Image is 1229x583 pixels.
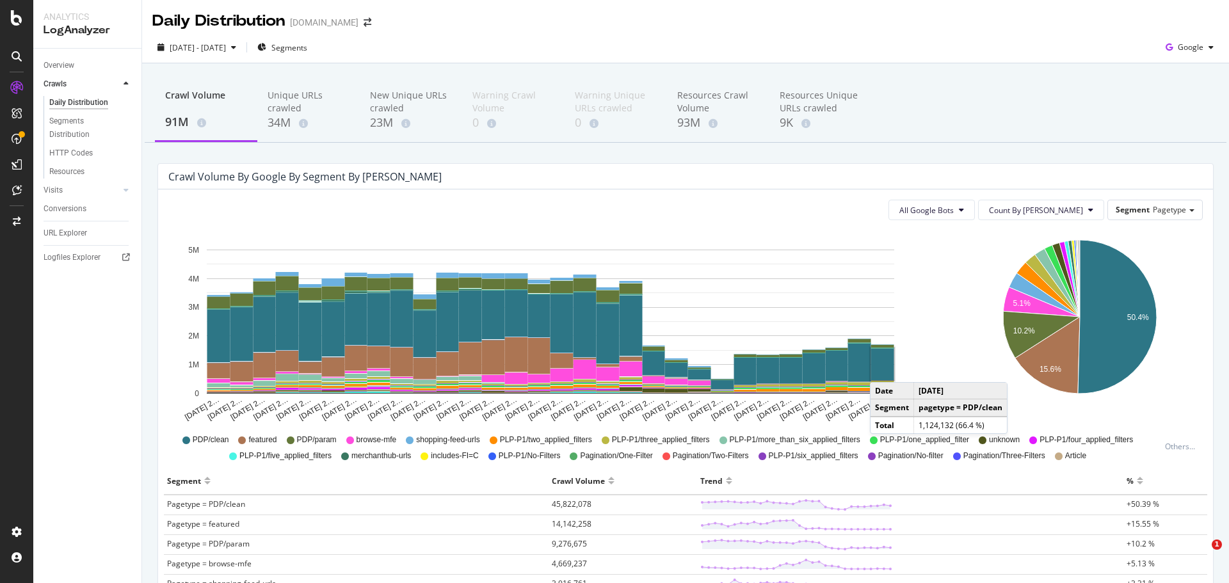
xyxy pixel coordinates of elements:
[290,16,358,29] div: [DOMAIN_NAME]
[959,230,1201,422] svg: A chart.
[49,147,133,160] a: HTTP Codes
[1013,327,1034,336] text: 10.2%
[1178,42,1203,52] span: Google
[44,77,67,91] div: Crawls
[612,435,710,445] span: PLP-P1/three_applied_filters
[152,37,241,58] button: [DATE] - [DATE]
[351,451,411,461] span: merchanthub-urls
[730,435,860,445] span: PLP-P1/more_than_six_applied_filters
[239,451,332,461] span: PLP-P1/five_applied_filters
[170,42,226,53] span: [DATE] - [DATE]
[1116,204,1150,215] span: Segment
[248,435,277,445] span: featured
[677,89,759,115] div: Resources Crawl Volume
[44,251,100,264] div: Logfiles Explorer
[1127,518,1159,529] span: +15.55 %
[871,399,914,417] td: Segment
[49,96,108,109] div: Daily Distribution
[914,383,1008,399] td: [DATE]
[49,165,84,179] div: Resources
[1127,538,1155,549] span: +10.2 %
[364,18,371,27] div: arrow-right-arrow-left
[1039,365,1061,374] text: 15.6%
[914,399,1008,417] td: pagetype = PDP/clean
[252,37,312,58] button: Segments
[165,114,247,131] div: 91M
[188,246,199,255] text: 5M
[1185,539,1216,570] iframe: Intercom live chat
[552,470,605,491] div: Crawl Volume
[673,451,749,461] span: Pagination/Two-Filters
[1153,204,1186,215] span: Pagetype
[1065,451,1086,461] span: Article
[49,115,120,141] div: Segments Distribution
[1013,299,1031,308] text: 5.1%
[188,331,199,340] text: 2M
[700,470,723,491] div: Trend
[168,170,442,183] div: Crawl Volume by google by Segment by [PERSON_NAME]
[49,96,133,109] a: Daily Distribution
[500,435,592,445] span: PLP-P1/two_applied_filters
[44,184,120,197] a: Visits
[44,202,133,216] a: Conversions
[780,89,862,115] div: Resources Unique URLs crawled
[49,165,133,179] a: Resources
[188,275,199,284] text: 4M
[370,89,452,115] div: New Unique URLs crawled
[44,227,87,240] div: URL Explorer
[580,451,652,461] span: Pagination/One-Filter
[44,184,63,197] div: Visits
[989,205,1083,216] span: Count By Day
[499,451,561,461] span: PLP-P1/No-Filters
[878,451,944,461] span: Pagination/No-filter
[575,115,657,131] div: 0
[871,417,914,433] td: Total
[44,77,120,91] a: Crawls
[1165,441,1201,452] div: Others...
[1161,37,1219,58] button: Google
[769,451,858,461] span: PLP-P1/six_applied_filters
[49,147,93,160] div: HTTP Codes
[472,89,554,115] div: Warning Crawl Volume
[168,230,932,422] svg: A chart.
[780,115,862,131] div: 9K
[1127,558,1155,569] span: +5.13 %
[575,89,657,115] div: Warning Unique URLs crawled
[370,115,452,131] div: 23M
[188,303,199,312] text: 3M
[880,435,969,445] span: PLP-P1/one_applied_filter
[152,10,285,32] div: Daily Distribution
[416,435,479,445] span: shopping-feed-urls
[167,518,239,529] span: Pagetype = featured
[44,10,131,23] div: Analytics
[44,251,133,264] a: Logfiles Explorer
[1127,470,1134,491] div: %
[195,389,199,398] text: 0
[268,89,349,115] div: Unique URLs crawled
[871,383,914,399] td: Date
[188,360,199,369] text: 1M
[165,89,247,113] div: Crawl Volume
[271,42,307,53] span: Segments
[1040,435,1133,445] span: PLP-P1/four_applied_filters
[552,499,591,509] span: 45,822,078
[552,558,587,569] span: 4,669,237
[677,115,759,131] div: 93M
[44,59,74,72] div: Overview
[1212,539,1222,550] span: 1
[888,200,975,220] button: All Google Bots
[297,435,337,445] span: PDP/param
[472,115,554,131] div: 0
[167,538,250,549] span: Pagetype = PDP/param
[44,202,86,216] div: Conversions
[552,518,591,529] span: 14,142,258
[989,435,1020,445] span: unknown
[49,115,133,141] a: Segments Distribution
[44,23,131,38] div: LogAnalyzer
[552,538,587,549] span: 9,276,675
[431,451,478,461] span: includes-FI=C
[978,200,1104,220] button: Count By [PERSON_NAME]
[193,435,229,445] span: PDP/clean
